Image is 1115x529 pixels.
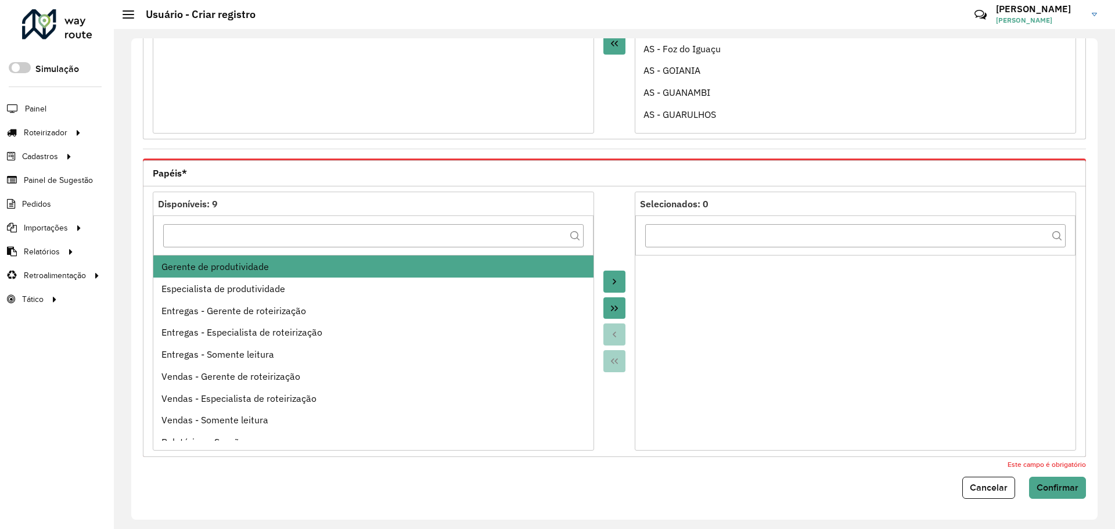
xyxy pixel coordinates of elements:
div: Relatórios e Sessões [161,435,586,449]
button: Move All to Source [603,33,625,55]
div: Selecionados: 0 [640,197,1071,211]
div: Entregas - Gerente de roteirização [161,304,586,318]
span: Painel [25,103,46,115]
span: Confirmar [1037,483,1078,492]
div: AS - Foz do Iguaçu [643,42,1068,56]
label: Simulação [35,62,79,76]
span: Importações [24,222,68,234]
div: AS - GUARULHOS [643,107,1068,121]
span: Papéis* [153,168,187,178]
div: AS - GOIANIA [643,63,1068,77]
span: Cadastros [22,150,58,163]
div: AS - GUANAMBI [643,85,1068,99]
a: Contato Rápido [968,2,993,27]
span: [PERSON_NAME] [996,15,1083,26]
span: Pedidos [22,198,51,210]
button: Move to Target [603,271,625,293]
span: Painel de Sugestão [24,174,93,186]
button: Confirmar [1029,477,1086,499]
div: Especialista de produtividade [161,282,586,296]
div: Vendas - Somente leitura [161,413,586,427]
div: Gerente de produtividade [161,260,586,274]
span: Relatórios [24,246,60,258]
span: Roteirizador [24,127,67,139]
h2: Usuário - Criar registro [134,8,256,21]
div: Vendas - Especialista de roteirização [161,391,586,405]
div: Entregas - Somente leitura [161,347,586,361]
span: Cancelar [970,483,1008,492]
div: Disponíveis: 9 [158,197,589,211]
div: Este campo é obrigatório [143,459,1086,467]
div: Vendas - Gerente de roteirização [161,369,586,383]
span: Tático [22,293,44,305]
div: Entregas - Especialista de roteirização [161,325,586,339]
button: Cancelar [962,477,1015,499]
h3: [PERSON_NAME] [996,3,1083,15]
span: Retroalimentação [24,269,86,282]
button: Move All to Target [603,297,625,319]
